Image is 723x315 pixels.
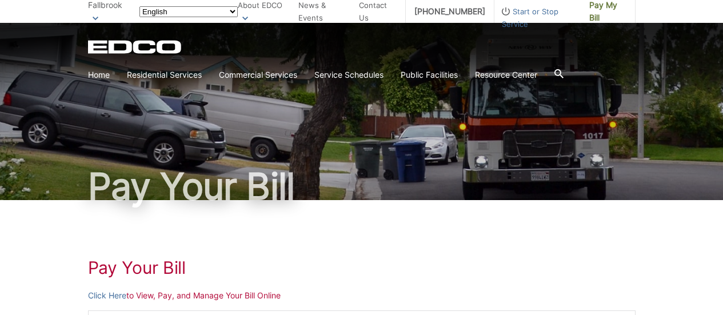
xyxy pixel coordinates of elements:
[88,289,126,302] a: Click Here
[88,168,636,205] h1: Pay Your Bill
[139,6,238,17] select: Select a language
[88,289,636,302] p: to View, Pay, and Manage Your Bill Online
[219,69,297,81] a: Commercial Services
[127,69,202,81] a: Residential Services
[88,40,183,54] a: EDCD logo. Return to the homepage.
[401,69,458,81] a: Public Facilities
[314,69,384,81] a: Service Schedules
[88,257,636,278] h1: Pay Your Bill
[88,69,110,81] a: Home
[475,69,537,81] a: Resource Center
